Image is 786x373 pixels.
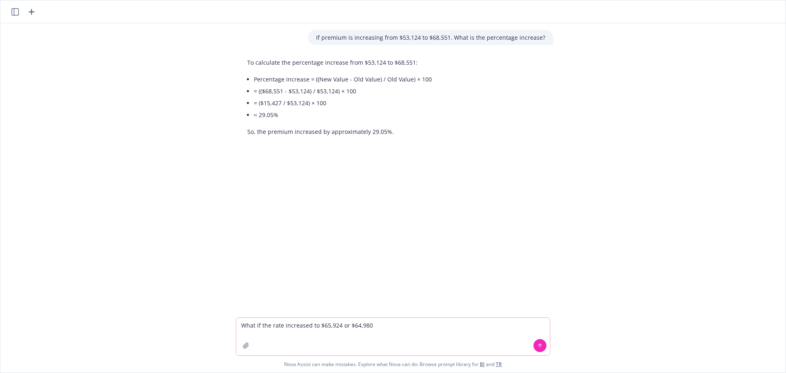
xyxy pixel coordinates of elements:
[247,58,432,67] p: To calculate the percentage increase from $53,124 to $68,551:
[254,109,432,121] li: ≈ 29.05%
[247,127,432,136] p: So, the premium increased by approximately 29.05%.
[254,73,432,85] li: Percentage increase = ((New Value - Old Value) / Old Value) × 100
[496,361,502,368] a: TR
[254,85,432,97] li: = (($68,551 - $53,124) / $53,124) × 100
[284,356,502,373] span: Nova Assist can make mistakes. Explore what Nova can do: Browse prompt library for and
[254,97,432,109] li: = ($15,427 / $53,124) × 100
[316,33,545,42] p: If premium is increasing from $53,124 to $68,551. What is the percentage increase?
[480,361,485,368] a: BI
[236,318,550,355] textarea: What if the rate increased to $65,924 or $64,980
